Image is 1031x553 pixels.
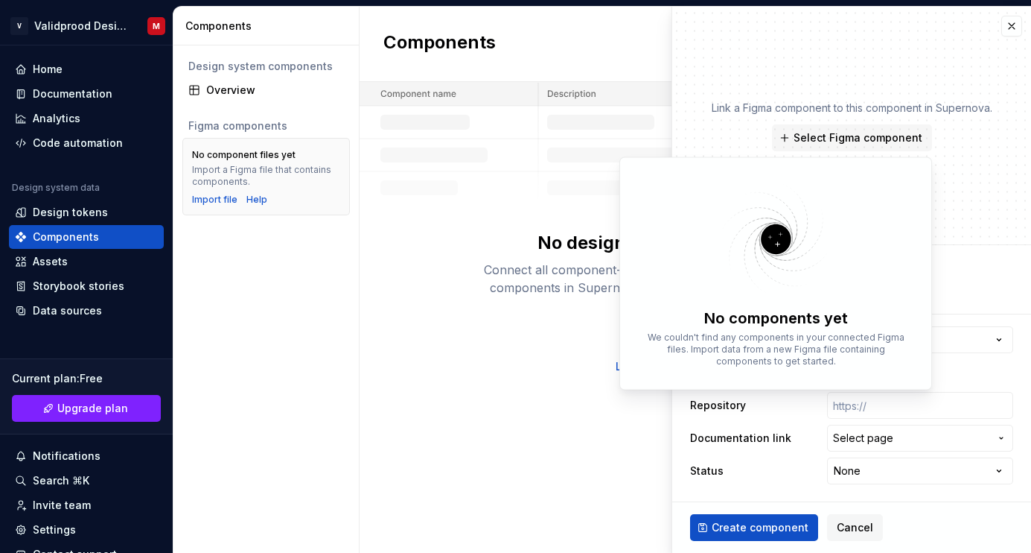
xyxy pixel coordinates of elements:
span: Cancel [837,520,873,535]
div: Invite team [33,498,91,513]
span: Create component [712,520,808,535]
label: Documentation link [690,431,791,446]
div: Assets [33,254,68,269]
div: Notifications [33,449,100,464]
div: Connect all component-related data to single entity. Get started by creating components in Supern... [457,261,933,297]
div: Validprood Design System [34,19,130,34]
div: Settings [33,522,76,537]
a: Home [9,57,164,81]
div: Design system components [188,59,344,74]
div: Components [33,230,99,244]
div: Figma components [188,118,344,133]
div: Analytics [33,111,80,126]
button: Notifications [9,444,164,468]
div: M [153,20,160,32]
div: Home [33,62,63,77]
div: V [10,17,28,35]
div: Search ⌘K [33,473,89,488]
div: Current plan : Free [12,371,161,386]
a: Analytics [9,107,164,130]
div: No component files yet [192,149,296,161]
button: Select Figma component [772,124,932,151]
button: Upgrade plan [12,395,161,422]
span: Select page [833,431,893,446]
button: Search ⌘K [9,469,164,493]
label: Status [690,464,724,478]
a: Help [246,194,267,206]
div: Import a Figma file that contains components. [192,164,340,188]
button: Select page [827,425,1013,452]
div: Code automation [33,136,123,151]
div: Documentation [33,86,112,101]
a: Settings [9,518,164,542]
p: Link a Figma component to this component in Supernova. [712,101,992,116]
span: Select Figma component [794,130,922,145]
button: Import file [192,194,237,206]
div: Design system data [12,182,100,194]
div: Overview [206,83,344,98]
input: https:// [827,392,1013,419]
a: Data sources [9,299,164,323]
div: No components yet [704,308,848,329]
label: Repository [690,398,746,413]
button: VValidprood Design SystemM [3,10,170,42]
div: Design tokens [33,205,108,220]
button: Create component [690,514,818,541]
a: Storybook stories [9,274,164,298]
button: Cancel [827,514,883,541]
a: Components [9,225,164,249]
div: Components [185,19,353,34]
a: Design tokens [9,200,164,224]
a: Documentation [9,82,164,106]
a: Invite team [9,493,164,517]
a: Overview [182,78,350,102]
div: Storybook stories [33,279,124,294]
div: Data sources [33,303,102,318]
p: We couldn't find any components in your connected Figma files. Import data from a new Figma file ... [642,332,909,367]
div: No design system components - yet [537,231,853,255]
a: Learn more about components [616,359,776,374]
a: Code automation [9,131,164,155]
h2: Components [383,31,496,57]
a: Assets [9,250,164,274]
span: Upgrade plan [57,401,128,416]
